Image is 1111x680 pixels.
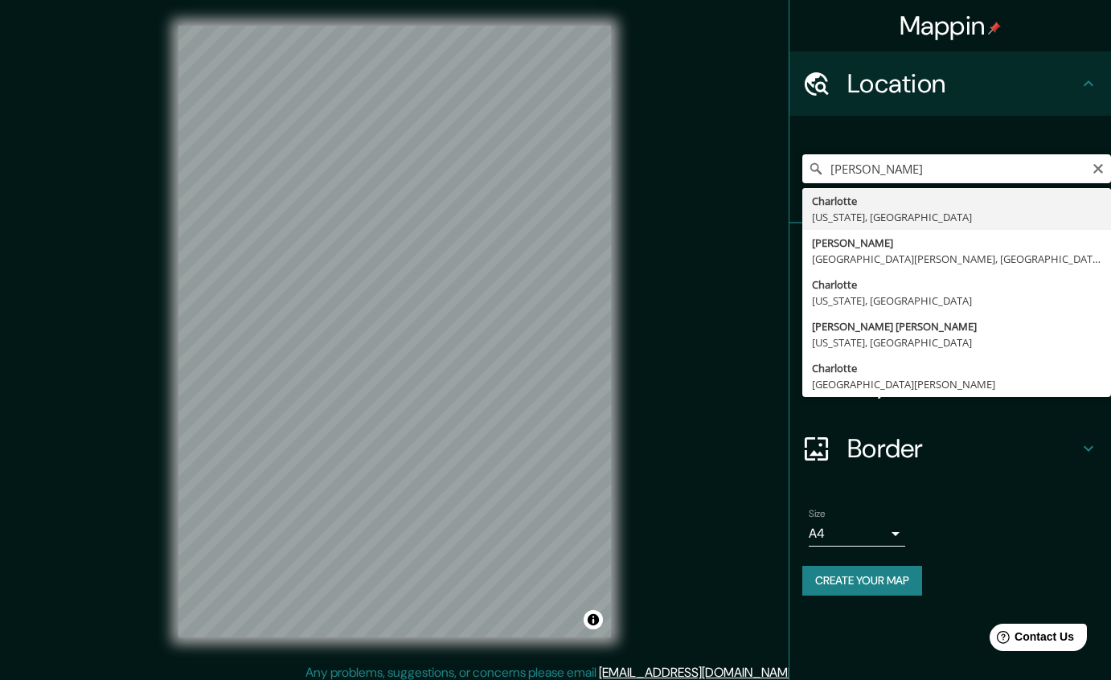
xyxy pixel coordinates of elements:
h4: Border [847,432,1079,465]
div: [GEOGRAPHIC_DATA][PERSON_NAME], [GEOGRAPHIC_DATA][US_STATE][GEOGRAPHIC_DATA] [812,251,1101,267]
div: Charlotte [812,360,1101,376]
div: Style [789,288,1111,352]
img: pin-icon.png [988,22,1001,35]
div: [US_STATE], [GEOGRAPHIC_DATA] [812,293,1101,309]
div: [PERSON_NAME] [812,235,1101,251]
button: Toggle attribution [584,610,603,629]
div: Layout [789,352,1111,416]
iframe: Help widget launcher [968,617,1093,662]
h4: Location [847,68,1079,100]
div: [US_STATE], [GEOGRAPHIC_DATA] [812,334,1101,350]
div: Border [789,416,1111,481]
div: Location [789,51,1111,116]
button: Create your map [802,566,922,596]
button: Clear [1092,160,1105,175]
div: Pins [789,223,1111,288]
canvas: Map [178,26,611,637]
div: Charlotte [812,193,1101,209]
div: Charlotte [812,277,1101,293]
div: [GEOGRAPHIC_DATA][PERSON_NAME] [812,376,1101,392]
input: Pick your city or area [802,154,1111,183]
label: Size [809,507,826,521]
div: A4 [809,521,905,547]
h4: Mappin [900,10,1002,42]
div: [PERSON_NAME] [PERSON_NAME] [812,318,1101,334]
h4: Layout [847,368,1079,400]
div: [US_STATE], [GEOGRAPHIC_DATA] [812,209,1101,225]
